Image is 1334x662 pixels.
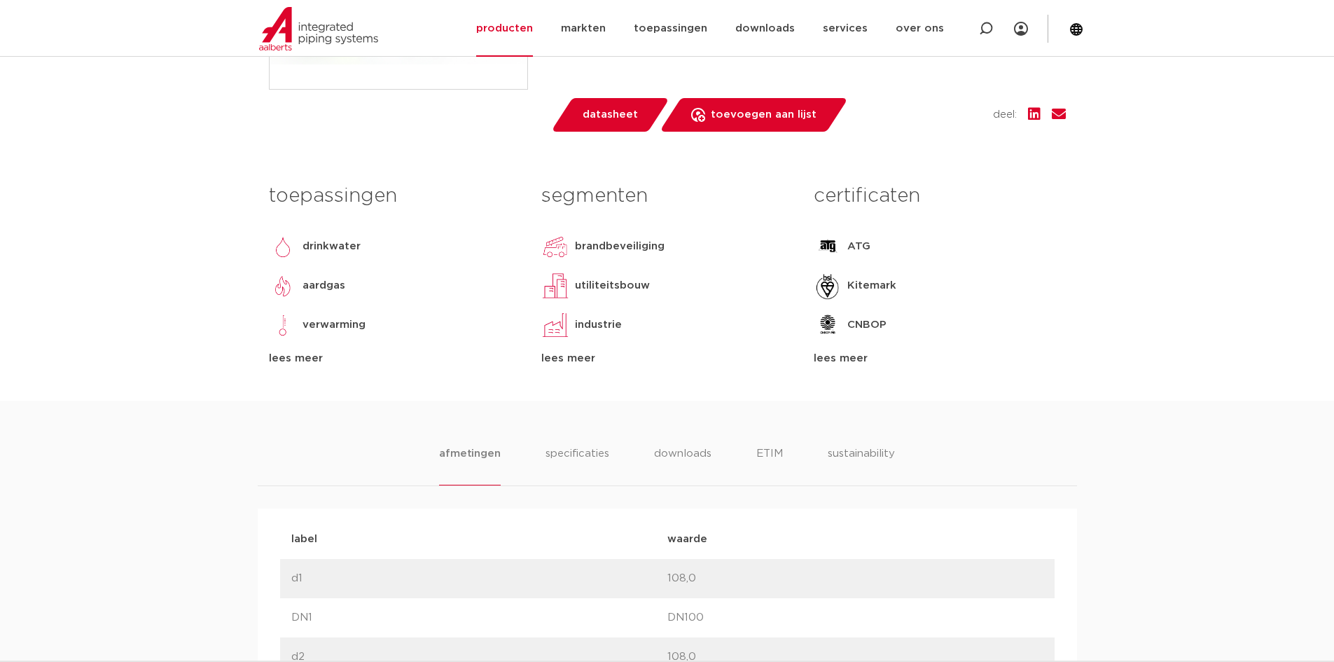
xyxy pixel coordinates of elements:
[847,238,870,255] p: ATG
[583,104,638,126] span: datasheet
[575,277,650,294] p: utiliteitsbouw
[303,317,366,333] p: verwarming
[711,104,817,126] span: toevoegen aan lijst
[541,182,793,210] h3: segmenten
[269,311,297,339] img: verwarming
[269,350,520,367] div: lees meer
[269,182,520,210] h3: toepassingen
[814,233,842,261] img: ATG
[993,106,1017,123] span: deel:
[303,277,345,294] p: aardgas
[303,238,361,255] p: drinkwater
[654,446,711,485] li: downloads
[269,272,297,300] img: aardgas
[541,272,569,300] img: utiliteitsbouw
[546,446,609,485] li: specificaties
[847,317,887,333] p: CNBOP
[814,272,842,300] img: Kitemark
[756,446,783,485] li: ETIM
[541,311,569,339] img: industrie
[291,570,667,587] p: d1
[541,233,569,261] img: brandbeveiliging
[575,317,622,333] p: industrie
[814,182,1065,210] h3: certificaten
[541,350,793,367] div: lees meer
[269,233,297,261] img: drinkwater
[291,609,667,626] p: DN1
[667,609,1043,626] p: DN100
[575,238,665,255] p: brandbeveiliging
[291,531,667,548] p: label
[667,570,1043,587] p: 108,0
[847,277,896,294] p: Kitemark
[439,446,500,485] li: afmetingen
[814,311,842,339] img: CNBOP
[667,531,1043,548] p: waarde
[828,446,895,485] li: sustainability
[814,350,1065,367] div: lees meer
[550,98,669,132] a: datasheet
